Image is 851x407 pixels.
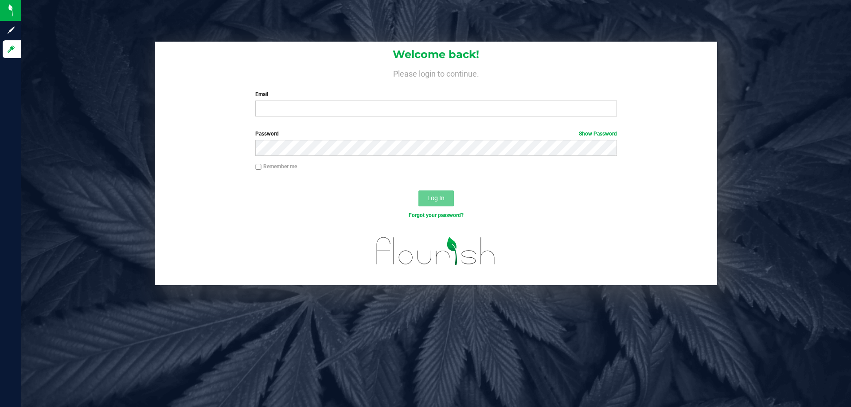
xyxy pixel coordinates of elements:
[155,49,717,60] h1: Welcome back!
[255,164,262,170] input: Remember me
[579,131,617,137] a: Show Password
[155,67,717,78] h4: Please login to continue.
[255,90,617,98] label: Email
[366,229,506,274] img: flourish_logo.svg
[255,131,279,137] span: Password
[409,212,464,218] a: Forgot your password?
[255,163,297,171] label: Remember me
[7,45,16,54] inline-svg: Log in
[427,194,445,202] span: Log In
[7,26,16,35] inline-svg: Sign up
[418,190,454,206] button: Log In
